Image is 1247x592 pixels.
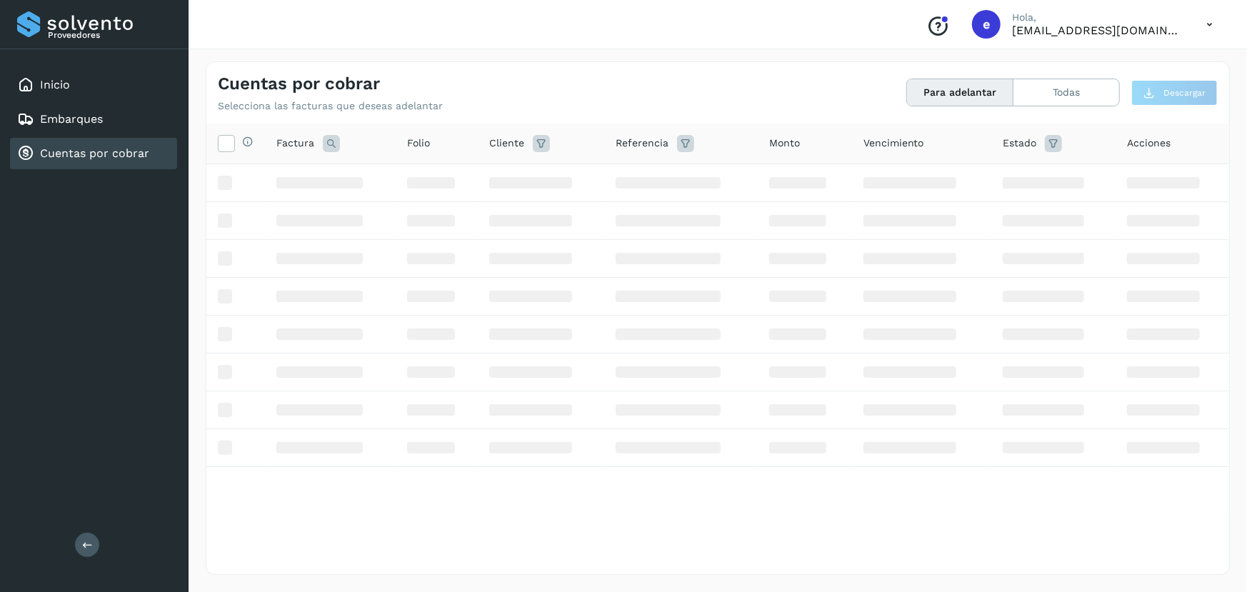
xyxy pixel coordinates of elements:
span: Vencimiento [863,136,924,151]
div: Embarques [10,104,177,135]
p: Proveedores [48,30,171,40]
span: Factura [276,136,314,151]
span: Descargar [1163,86,1206,99]
span: Folio [407,136,430,151]
span: Estado [1003,136,1036,151]
button: Para adelantar [907,79,1013,106]
p: ebenezer5009@gmail.com [1012,24,1183,37]
p: Selecciona las facturas que deseas adelantar [218,100,443,112]
a: Cuentas por cobrar [40,146,149,160]
h4: Cuentas por cobrar [218,74,380,94]
span: Cliente [489,136,524,151]
span: Referencia [616,136,668,151]
span: Acciones [1127,136,1171,151]
div: Cuentas por cobrar [10,138,177,169]
a: Inicio [40,78,70,91]
div: Inicio [10,69,177,101]
p: Hola, [1012,11,1183,24]
a: Embarques [40,112,103,126]
span: Monto [769,136,800,151]
button: Descargar [1131,80,1218,106]
button: Todas [1013,79,1119,106]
